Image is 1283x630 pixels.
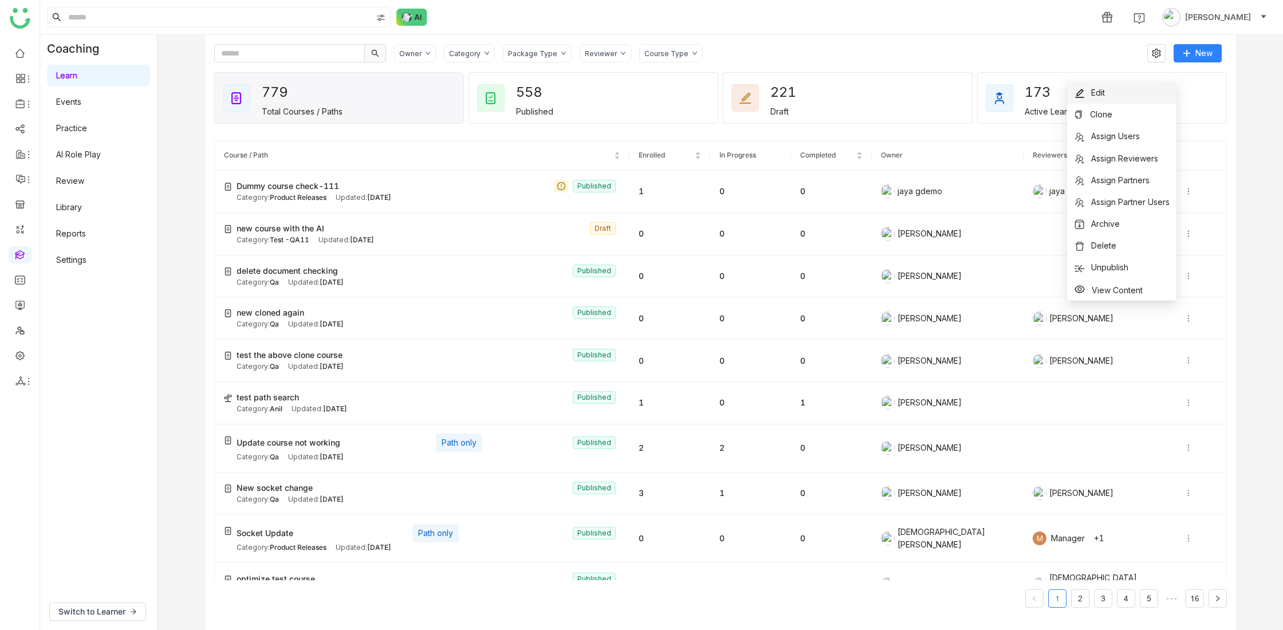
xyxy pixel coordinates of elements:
div: Updated: [288,452,344,463]
span: ••• [1163,589,1181,608]
span: Reviewers [1033,151,1067,159]
nz-tag: Published [573,265,616,277]
img: 68505838512bef77ea22beca [1033,184,1046,198]
td: 1 [710,472,791,515]
img: 684a9aedde261c4b36a3ced9 [881,441,895,455]
img: help.svg [1134,13,1145,24]
span: [DATE] [320,320,344,328]
span: test path search [237,391,299,404]
span: Clone [1090,109,1112,119]
img: 684a9aedde261c4b36a3ced9 [1033,486,1046,500]
span: Assign Partners [1091,175,1150,185]
span: New socket change [237,482,313,494]
td: 0 [791,255,872,298]
span: Update course not working [237,436,340,449]
img: 684a9b06de261c4b36a3cf65 [1033,577,1046,591]
img: 684a9b22de261c4b36a3d00f [881,577,895,591]
a: Learn [56,70,77,80]
span: Qa [270,320,279,328]
div: Category: [237,361,279,372]
div: Draft [770,107,789,116]
img: published_courses.svg [484,91,498,105]
span: Assign Reviewers [1091,153,1158,163]
button: Previous Page [1025,589,1044,608]
span: [PERSON_NAME] [1185,11,1251,23]
li: 4 [1117,589,1135,608]
div: [PERSON_NAME] [881,312,1014,325]
a: Review [56,176,84,186]
span: Manager [1051,532,1085,545]
span: Assign Partner Users [1091,197,1170,207]
td: 0 [791,297,872,340]
span: new cloned again [237,306,304,319]
div: M [1033,531,1046,545]
img: 684a9b06de261c4b36a3cf65 [881,531,895,545]
img: create-new-course.svg [224,309,232,317]
span: Assign Users [1091,131,1140,141]
td: 0 [791,171,872,213]
span: Socket Update [237,527,293,540]
div: 173 [1025,80,1066,104]
img: 684a9b22de261c4b36a3d00f [881,227,895,241]
img: create-new-course.svg [224,352,232,360]
img: create-new-path.svg [224,394,232,402]
a: 1 [1049,590,1066,607]
div: 558 [516,80,557,104]
span: [DATE] [350,235,374,244]
li: 2 [1071,589,1089,608]
button: [PERSON_NAME] [1160,8,1269,26]
a: Events [56,97,81,107]
div: Updated: [336,192,391,203]
img: ask-buddy-normal.svg [396,9,427,26]
span: Product Releases [270,193,326,202]
img: create-new-course.svg [224,527,232,535]
li: 16 [1186,589,1204,608]
div: Category: [237,542,326,553]
li: 5 [1140,589,1158,608]
span: Completed [800,151,836,159]
div: Category: [237,277,279,288]
span: Test -QA11 [270,235,309,244]
div: Updated: [288,494,344,505]
img: total_courses.svg [230,91,243,105]
div: [PERSON_NAME] [881,441,1014,455]
div: [PERSON_NAME] [881,269,1014,283]
td: 0 [710,171,791,213]
td: 0 [629,297,710,340]
li: 3 [1094,589,1112,608]
td: 0 [791,424,872,472]
td: 0 [791,562,872,607]
div: [PERSON_NAME] [1033,312,1166,325]
img: avatar [1162,8,1180,26]
div: 779 [262,80,303,104]
img: create-new-course.svg [224,436,232,444]
a: 5 [1140,590,1158,607]
span: Enrolled [639,151,665,159]
div: Updated: [336,542,391,553]
a: 2 [1072,590,1089,607]
span: delete document checking [237,265,338,277]
div: Category: [237,452,279,463]
div: Course Type [644,49,688,58]
img: 684a9aedde261c4b36a3ced9 [881,269,895,283]
td: 0 [629,255,710,298]
td: 0 [791,213,872,255]
div: [PERSON_NAME] [881,577,1014,591]
a: 16 [1186,590,1203,607]
div: +1 [1094,532,1104,545]
img: 684a9b22de261c4b36a3d00f [881,354,895,368]
td: 0 [710,297,791,340]
div: Category: [237,192,326,203]
nz-tag: Published [573,349,616,361]
img: delete.svg [1074,241,1085,252]
li: 1 [1048,589,1066,608]
img: 684a9b22de261c4b36a3d00f [881,396,895,409]
span: [DATE] [323,404,347,413]
td: 1 [629,382,710,424]
a: AI Role Play [56,149,101,159]
span: Delete [1091,241,1116,250]
td: 2 [710,424,791,472]
button: Switch to Learner [49,603,146,621]
img: edit.svg [1074,88,1085,99]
